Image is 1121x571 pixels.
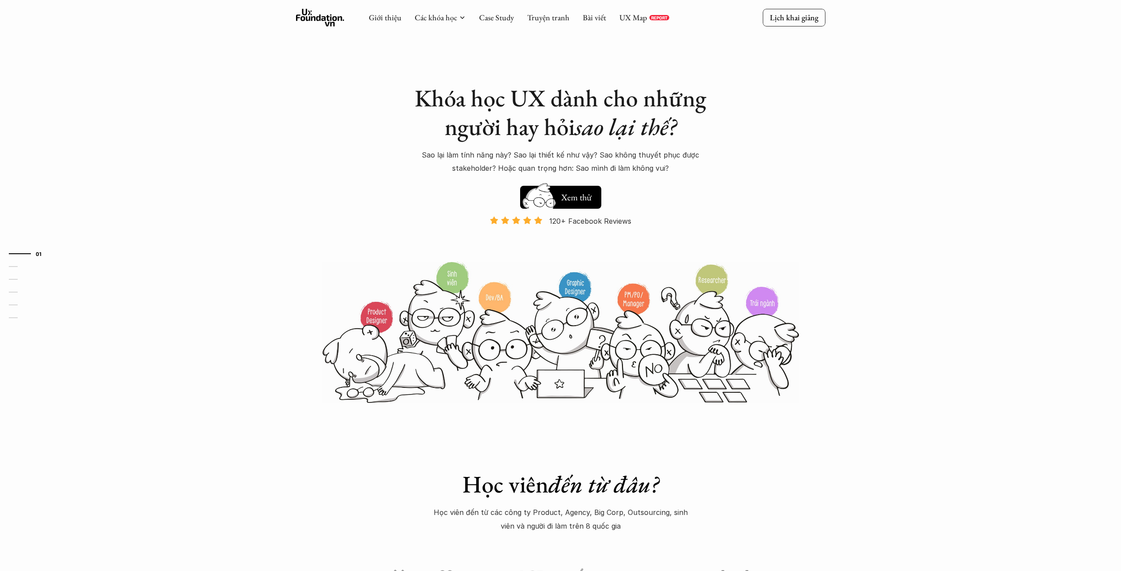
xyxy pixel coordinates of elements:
[36,250,42,256] strong: 01
[369,12,401,23] a: Giới thiệu
[406,148,715,175] p: Sao lại làm tính năng này? Sao lại thiết kế như vậy? Sao không thuyết phục được stakeholder? Hoặc...
[9,248,51,259] a: 01
[619,12,647,23] a: UX Map
[548,469,659,500] em: đến từ đâu?
[527,12,570,23] a: Truyện tranh
[479,12,514,23] a: Case Study
[520,181,601,209] a: Xem thử
[651,15,667,20] p: REPORT
[575,111,676,142] em: sao lại thế?
[560,191,592,203] h5: Xem thử
[415,12,457,23] a: Các khóa học
[770,12,818,23] p: Lịch khai giảng
[549,214,631,228] p: 120+ Facebook Reviews
[583,12,606,23] a: Bài viết
[428,506,693,533] p: Học viên đến từ các công ty Product, Agency, Big Corp, Outsourcing, sinh viên và người đi làm trê...
[763,9,825,26] a: Lịch khai giảng
[406,84,715,141] h1: Khóa học UX dành cho những người hay hỏi
[482,216,639,260] a: 120+ Facebook Reviews
[406,470,715,499] h1: Học viên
